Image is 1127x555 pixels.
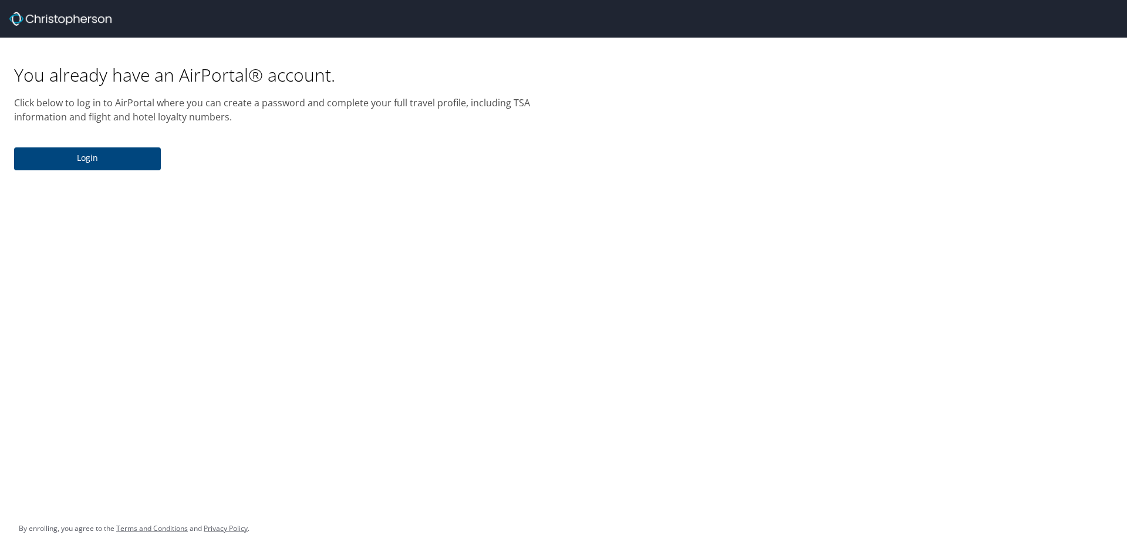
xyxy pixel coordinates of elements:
button: Login [14,147,161,170]
a: Privacy Policy [204,523,248,533]
div: By enrolling, you agree to the and . [19,514,249,543]
img: cbt logo [9,12,112,26]
span: Login [23,151,151,166]
p: Click below to log in to AirPortal where you can create a password and complete your full travel ... [14,96,549,124]
h1: You already have an AirPortal® account. [14,63,549,86]
a: Terms and Conditions [116,523,188,533]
